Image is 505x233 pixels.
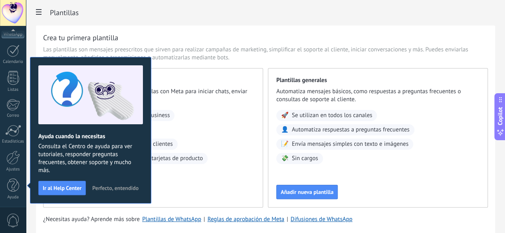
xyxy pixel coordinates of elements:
[43,185,81,191] span: Ir al Help Center
[281,189,333,195] span: Añadir nueva plantilla
[276,88,479,104] span: Automatiza mensajes básicos, como respuestas a preguntas frecuentes o consultas de soporte al cli...
[292,140,408,148] span: Envía mensajes simples con texto e imágenes
[142,215,201,223] a: Plantillas de WhatsApp
[292,155,318,163] span: Sin cargos
[2,59,25,65] div: Calendario
[51,88,255,104] span: Crea plantillas de WhatsApp — apruébalas con Meta para iniciar chats, enviar difusiones e interac...
[281,112,289,119] span: 🚀
[281,140,289,148] span: 📝
[2,113,25,118] div: Correo
[276,76,479,84] span: Plantillas generales
[51,76,255,84] span: Plantillas de WhatsApp
[43,33,118,43] h3: Crea tu primera plantilla
[43,46,488,62] span: Las plantillas son mensajes preescritos que sirven para realizar campañas de marketing, simplific...
[2,195,25,200] div: Ayuda
[281,155,289,163] span: 💸
[92,185,139,191] span: Perfecto, entendido
[496,107,504,125] span: Copilot
[292,112,372,119] span: Se utilizan en todos los canales
[2,167,25,172] div: Ajustes
[276,185,338,199] button: Añadir nueva plantilla
[281,126,289,134] span: 👤
[291,215,353,223] a: Difusiones de WhatsApp
[43,215,488,223] div: | |
[38,143,143,174] span: Consulta el Centro de ayuda para ver tutoriales, responder preguntas frecuentes, obtener soporte ...
[2,87,25,92] div: Listas
[38,181,86,195] button: Ir al Help Center
[292,126,410,134] span: Automatiza respuestas a preguntas frecuentes
[208,215,285,223] a: Reglas de aprobación de Meta
[43,215,140,223] span: ¿Necesitas ayuda? Aprende más sobre
[2,139,25,144] div: Estadísticas
[38,133,143,140] h2: Ayuda cuando la necesitas
[89,182,142,194] button: Perfecto, entendido
[50,5,495,21] h2: Plantillas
